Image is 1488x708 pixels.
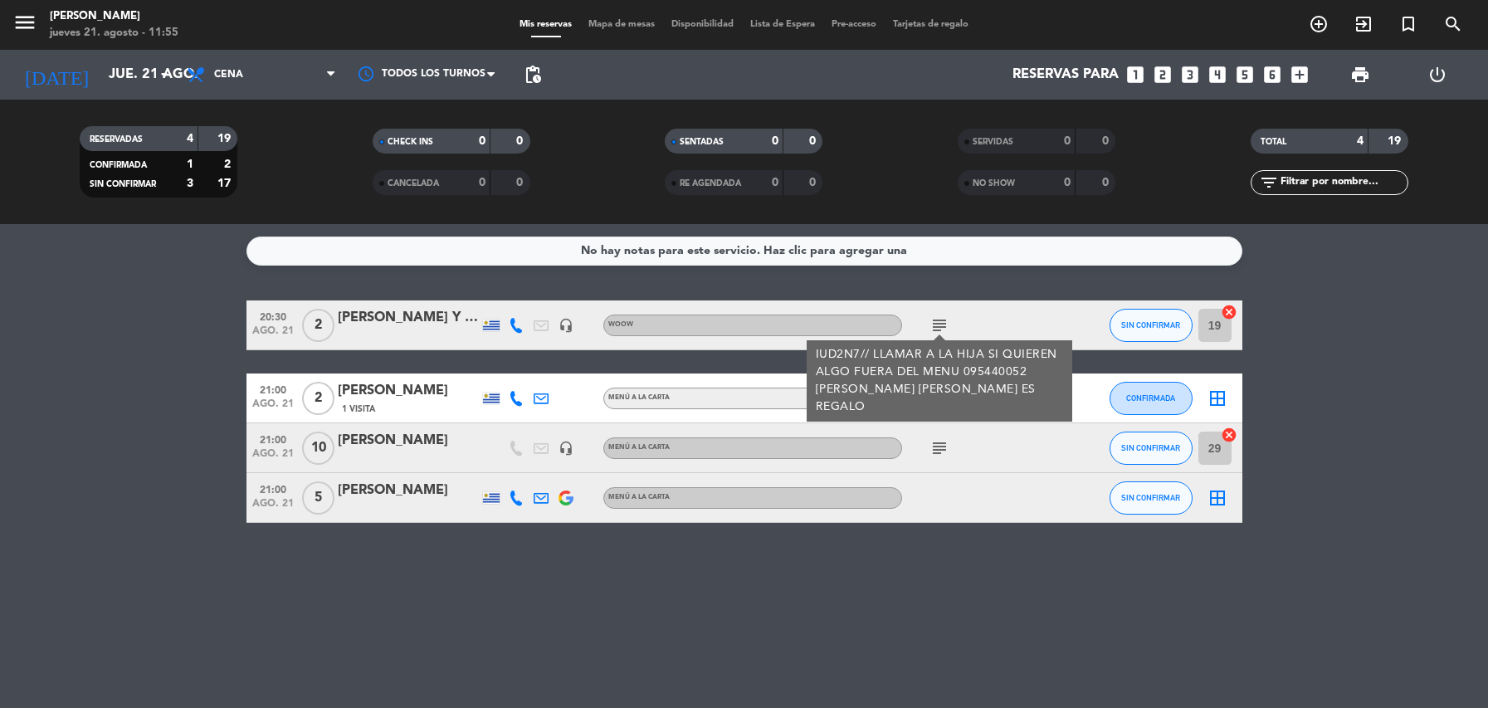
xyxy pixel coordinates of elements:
span: SERVIDAS [973,138,1013,146]
span: ago. 21 [252,498,294,517]
span: Cena [214,69,243,81]
span: CONFIRMADA [1126,393,1175,403]
span: SIN CONFIRMAR [1121,320,1180,330]
span: SIN CONFIRMAR [90,180,156,188]
span: RE AGENDADA [680,179,741,188]
i: headset_mic [559,318,573,333]
button: SIN CONFIRMAR [1110,432,1193,465]
img: google-logo.png [559,491,573,505]
div: [PERSON_NAME] [338,430,479,452]
button: SIN CONFIRMAR [1110,309,1193,342]
strong: 0 [772,177,778,188]
span: ago. 21 [252,448,294,467]
span: MENÚ A LA CARTA [608,494,670,500]
i: filter_list [1259,173,1279,193]
span: ago. 21 [252,398,294,417]
strong: 2 [224,159,234,170]
span: 21:00 [252,479,294,498]
i: border_all [1207,388,1227,408]
i: looks_4 [1207,64,1228,85]
strong: 0 [1064,177,1071,188]
div: [PERSON_NAME] [50,8,178,25]
strong: 3 [187,178,193,189]
span: SIN CONFIRMAR [1121,443,1180,452]
span: 21:00 [252,429,294,448]
i: [DATE] [12,56,100,93]
span: 5 [302,481,334,515]
strong: 0 [1102,135,1112,147]
span: WOOW [608,321,633,328]
i: looks_one [1125,64,1146,85]
span: print [1350,65,1370,85]
span: 21:00 [252,379,294,398]
strong: 0 [479,135,485,147]
div: No hay notas para este servicio. Haz clic para agregar una [581,242,907,261]
strong: 0 [1064,135,1071,147]
button: menu [12,10,37,41]
i: add_box [1289,64,1310,85]
strong: 0 [809,177,819,188]
span: 1 Visita [342,403,375,416]
span: CHECK INS [388,138,433,146]
i: cancel [1221,304,1237,320]
span: SENTADAS [680,138,724,146]
i: looks_3 [1179,64,1201,85]
i: search [1443,14,1463,34]
strong: 0 [516,135,526,147]
span: MENÚ A LA CARTA [608,444,670,451]
span: Mapa de mesas [580,20,663,29]
i: power_settings_new [1427,65,1447,85]
i: cancel [1221,427,1237,443]
strong: 19 [1388,135,1404,147]
strong: 19 [217,133,234,144]
i: arrow_drop_down [154,65,174,85]
strong: 0 [516,177,526,188]
span: Mis reservas [511,20,580,29]
div: LOG OUT [1399,50,1476,100]
div: [PERSON_NAME] [338,480,479,501]
span: 2 [302,382,334,415]
strong: 4 [187,133,193,144]
span: Lista de Espera [742,20,823,29]
i: headset_mic [559,441,573,456]
i: turned_in_not [1398,14,1418,34]
i: subject [929,315,949,335]
i: add_circle_outline [1309,14,1329,34]
strong: 0 [809,135,819,147]
span: 10 [302,432,334,465]
span: Disponibilidad [663,20,742,29]
i: menu [12,10,37,35]
i: subject [929,438,949,458]
i: exit_to_app [1354,14,1373,34]
span: pending_actions [523,65,543,85]
span: CANCELADA [388,179,439,188]
span: Pre-acceso [823,20,885,29]
strong: 17 [217,178,234,189]
strong: 1 [187,159,193,170]
span: CONFIRMADA [90,161,147,169]
span: Tarjetas de regalo [885,20,977,29]
span: Reservas para [1012,67,1119,83]
span: ago. 21 [252,325,294,344]
span: TOTAL [1261,138,1286,146]
button: SIN CONFIRMAR [1110,481,1193,515]
span: 2 [302,309,334,342]
span: MENÚ A LA CARTA [608,394,670,401]
div: [PERSON_NAME] [338,380,479,402]
strong: 4 [1357,135,1364,147]
span: 20:30 [252,306,294,325]
i: border_all [1207,488,1227,508]
i: looks_two [1152,64,1173,85]
i: looks_5 [1234,64,1256,85]
span: SIN CONFIRMAR [1121,493,1180,502]
strong: 0 [772,135,778,147]
strong: 0 [1102,177,1112,188]
strong: 0 [479,177,485,188]
span: RESERVADAS [90,135,143,144]
div: IUD2N7// LLAMAR A LA HIJA SI QUIEREN ALGO FUERA DEL MENU 095440052 [PERSON_NAME] [PERSON_NAME] ES... [815,346,1063,416]
div: jueves 21. agosto - 11:55 [50,25,178,42]
span: NO SHOW [973,179,1015,188]
button: CONFIRMADA [1110,382,1193,415]
div: [PERSON_NAME] Y [PERSON_NAME] [338,307,479,329]
i: looks_6 [1261,64,1283,85]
